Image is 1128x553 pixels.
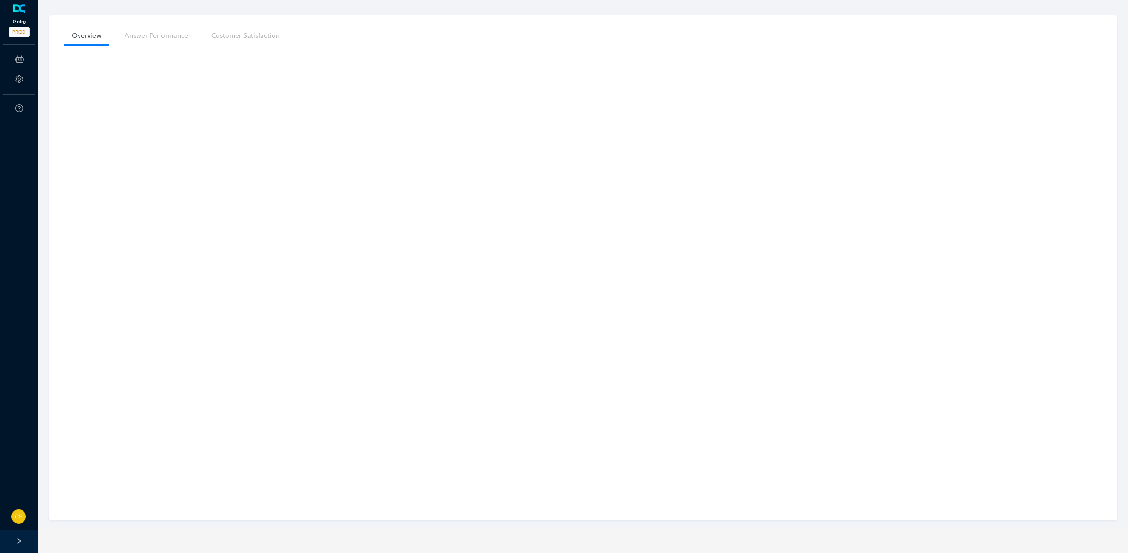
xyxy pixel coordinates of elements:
[117,27,196,45] a: Answer Performance
[9,27,30,37] span: PROD
[11,509,26,524] img: 21f217988a0f5b96acbb0cebf51c0e83
[64,45,1102,518] iframe: iframe
[64,27,109,45] a: Overview
[204,27,287,45] a: Customer Satisfaction
[15,104,23,112] span: question-circle
[15,75,23,83] span: setting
